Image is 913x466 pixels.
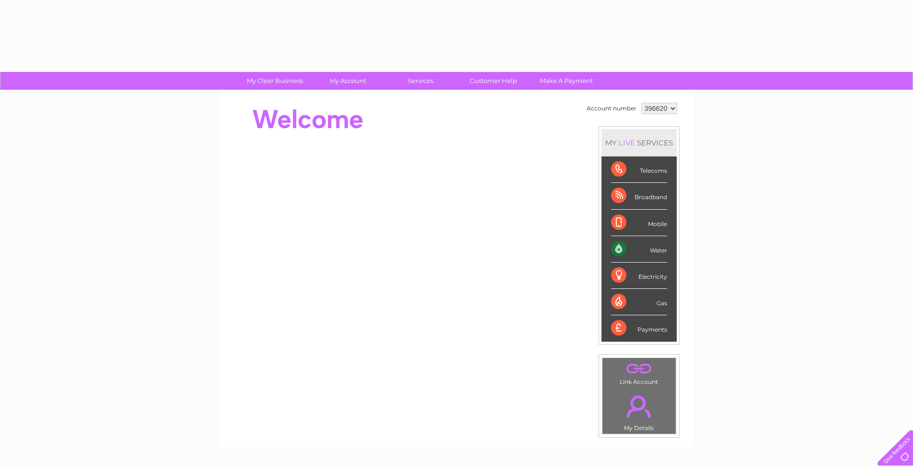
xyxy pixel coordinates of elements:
div: Telecoms [611,156,667,183]
a: My Account [308,72,387,90]
td: Link Account [602,358,676,388]
a: Services [381,72,460,90]
div: LIVE [617,138,637,147]
div: Mobile [611,210,667,236]
a: Make A Payment [527,72,606,90]
div: Broadband [611,183,667,209]
a: Customer Help [454,72,533,90]
div: MY SERVICES [601,129,677,156]
div: Payments [611,315,667,341]
a: My Clear Business [235,72,314,90]
td: Account number [584,100,639,117]
div: Electricity [611,263,667,289]
td: My Details [602,387,676,434]
a: . [605,390,673,423]
div: Gas [611,289,667,315]
div: Water [611,236,667,263]
a: . [605,360,673,377]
